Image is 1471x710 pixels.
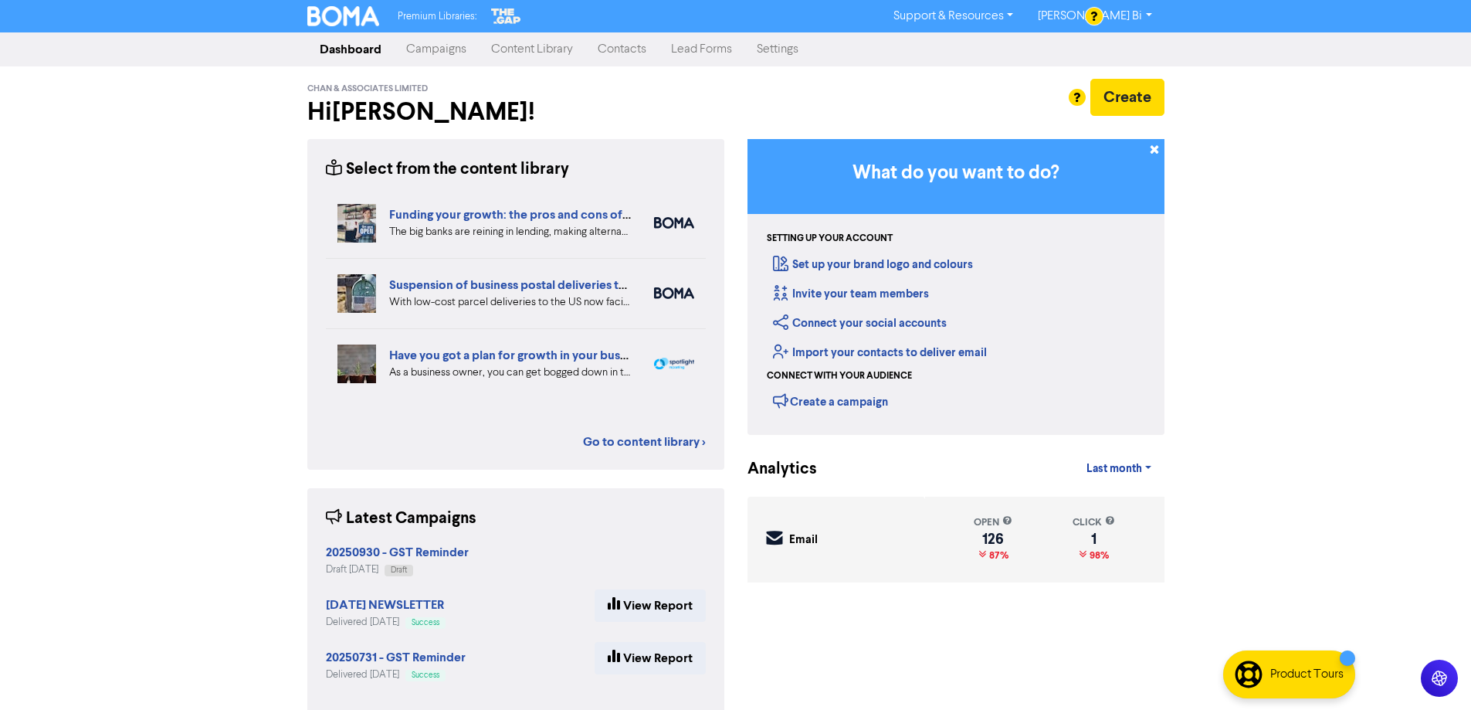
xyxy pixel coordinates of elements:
[326,562,469,577] div: Draft [DATE]
[412,671,439,679] span: Success
[767,232,893,246] div: Setting up your account
[585,34,659,65] a: Contacts
[389,348,653,363] a: Have you got a plan for growth in your business?
[583,433,706,451] a: Go to content library >
[595,642,706,674] a: View Report
[326,158,569,182] div: Select from the content library
[773,389,888,413] div: Create a campaign
[771,162,1141,185] h3: What do you want to do?
[412,619,439,627] span: Success
[307,6,380,26] img: BOMA Logo
[326,615,446,630] div: Delivered [DATE]
[307,83,428,94] span: Chan & Associates Limited
[767,369,912,383] div: Connect with your audience
[773,316,947,331] a: Connect your social accounts
[389,294,631,311] div: With low-cost parcel deliveries to the US now facing tariffs, many international postal services ...
[1090,79,1164,116] button: Create
[654,217,694,229] img: boma
[747,457,798,481] div: Analytics
[1073,533,1115,545] div: 1
[389,277,933,293] a: Suspension of business postal deliveries to the [GEOGRAPHIC_DATA]: what options do you have?
[326,600,444,612] a: [DATE] NEWSLETTER
[773,257,973,272] a: Set up your brand logo and colours
[326,668,466,682] div: Delivered [DATE]
[747,139,1164,435] div: Getting Started in BOMA
[1086,462,1142,476] span: Last month
[326,597,444,613] strong: [DATE] NEWSLETTER
[773,287,929,301] a: Invite your team members
[326,650,466,665] strong: 20250731 - GST Reminder
[773,345,987,360] a: Import your contacts to deliver email
[307,34,394,65] a: Dashboard
[394,34,479,65] a: Campaigns
[1086,549,1109,562] span: 98%
[326,545,469,560] strong: 20250930 - GST Reminder
[389,365,631,381] div: As a business owner, you can get bogged down in the demands of day-to-day business. We can help b...
[389,224,631,240] div: The big banks are reining in lending, making alternative, non-bank lenders an attractive proposit...
[974,533,1012,545] div: 126
[1025,4,1164,29] a: [PERSON_NAME] Bi
[789,532,818,549] div: Email
[479,34,585,65] a: Content Library
[326,507,476,531] div: Latest Campaigns
[744,34,811,65] a: Settings
[595,589,706,622] a: View Report
[1073,515,1115,530] div: click
[391,566,407,574] span: Draft
[307,97,724,127] h2: Hi [PERSON_NAME] !
[654,358,694,370] img: spotlight
[986,549,1008,562] span: 87%
[659,34,744,65] a: Lead Forms
[326,652,466,664] a: 20250731 - GST Reminder
[326,547,469,559] a: 20250930 - GST Reminder
[489,6,523,26] img: The Gap
[974,515,1012,530] div: open
[389,207,728,223] a: Funding your growth: the pros and cons of alternative lenders
[1394,636,1471,710] iframe: Chat Widget
[1074,454,1164,484] a: Last month
[881,4,1025,29] a: Support & Resources
[654,287,694,299] img: boma
[398,12,476,22] span: Premium Libraries:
